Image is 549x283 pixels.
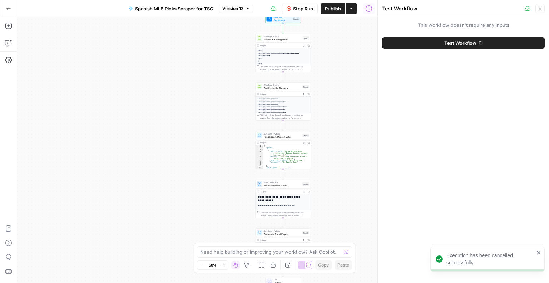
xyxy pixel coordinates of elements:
div: Run Code · PythonProcess and Match DataStep 3Output{ "games":[ { "betting_pick":"No se encontraro... [256,131,311,169]
span: Run Code · Python [264,132,301,135]
g: Edge from step_2 to step_3 [283,120,284,131]
span: Process and Match Data [264,135,301,138]
span: Write Liquid Text [264,181,301,184]
div: Step 2 [302,85,309,88]
span: Stop Run [293,5,313,12]
span: Toggle code folding, rows 2 through 9 [261,147,263,149]
button: Copy [315,260,332,270]
span: Set Inputs [274,18,292,22]
g: Edge from step_1 to step_2 [283,72,284,82]
button: Spanish MLB Picks Scraper for TSG [124,3,218,14]
div: Execution has been cancelled successfully. [446,252,534,266]
span: Get MLB Betting Picks [264,38,301,41]
div: Output [260,93,301,96]
span: 50% [209,262,217,268]
div: Output [260,141,301,144]
div: Output [260,44,301,47]
button: Publish [321,3,345,14]
g: Edge from start to step_1 [283,23,284,33]
span: Publish [325,5,341,12]
div: Step 1 [303,36,309,40]
div: 4 [256,151,263,156]
div: 7 [256,161,263,163]
div: 8 [256,163,263,165]
div: 10 [256,167,263,169]
div: WorkflowSet InputsInputs [256,15,311,23]
span: Copy [318,262,329,268]
span: Get Probable Pitchers [264,86,301,90]
span: Test Workflow [444,39,476,47]
div: This output is too large & has been abbreviated for review. to view the full content. [260,114,309,119]
span: Toggle code folding, rows 3 through 8 [261,149,263,151]
span: End [274,278,298,281]
div: Run Code · PythonGenerate Excel ExportStep 5Output{ "games":[ { "betting_pick":"No se encontraron... [256,229,311,267]
g: Edge from step_3 to step_4 [283,169,284,179]
span: Copy the output [267,214,281,216]
button: close [536,250,541,255]
span: Toggle code folding, rows 1 through 13 [261,145,263,147]
div: Step 3 [302,134,309,137]
span: Generate Excel Export [264,232,301,236]
span: Workflow [274,16,292,19]
div: Step 5 [302,231,309,234]
div: 9 [256,165,263,167]
div: 2 [256,147,263,149]
span: Copy the output [267,68,281,70]
div: 3 [256,149,263,151]
div: This output is too large & has been abbreviated for review. to view the full content. [260,65,309,71]
div: 11 [256,169,263,170]
span: Version 12 [222,5,243,12]
g: Edge from step_5 to end [283,266,284,277]
button: Test Workflow [382,37,545,49]
span: Web Page Scrape [264,84,301,87]
div: Output [260,239,301,241]
span: Run Code · Python [264,230,301,233]
div: This output is too large & has been abbreviated for review. to view the full content. [260,211,309,217]
div: 1 [256,145,263,147]
span: Format Results Table [264,184,301,187]
span: Paste [337,262,349,268]
button: Stop Run [282,3,318,14]
div: 1 [256,243,263,244]
button: Paste [335,260,352,270]
span: Copy the output [267,117,281,119]
div: 5 [256,156,263,160]
div: Output [260,190,301,193]
span: Web Page Scrape [264,35,301,38]
div: 6 [256,160,263,161]
div: Step 4 [302,182,310,186]
g: Edge from step_4 to step_5 [283,218,284,228]
button: Version 12 [219,4,253,13]
div: Inputs [293,17,300,20]
span: Spanish MLB Picks Scraper for TSG [135,5,213,12]
span: This workflow doesn't require any inputs [382,21,545,29]
span: Toggle code folding, rows 1 through 12 [261,243,263,244]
